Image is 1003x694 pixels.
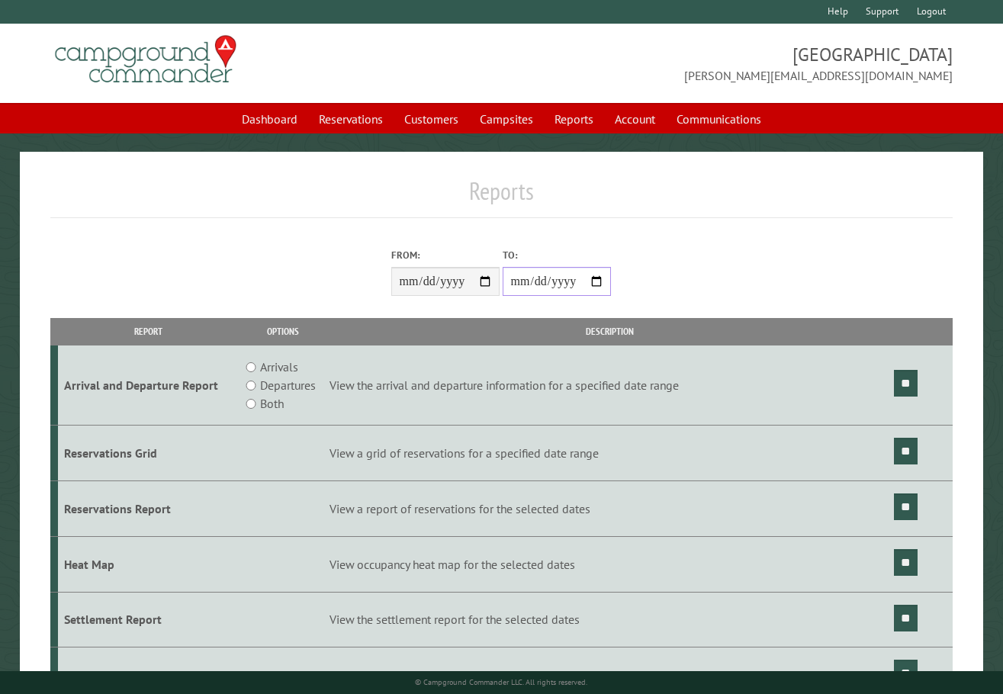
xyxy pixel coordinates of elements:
label: Both [260,394,284,413]
th: Report [58,318,239,345]
a: Reports [545,104,603,133]
label: Arrivals [260,358,298,376]
a: Campsites [471,104,542,133]
h1: Reports [50,176,953,218]
td: Heat Map [58,536,239,592]
a: Customers [395,104,468,133]
td: View the arrival and departure information for a specified date range [327,345,892,426]
label: Departures [260,376,316,394]
td: View a grid of reservations for a specified date range [327,426,892,481]
label: To: [503,248,611,262]
span: [GEOGRAPHIC_DATA] [PERSON_NAME][EMAIL_ADDRESS][DOMAIN_NAME] [502,42,953,85]
a: Account [606,104,664,133]
td: Reservations Report [58,480,239,536]
small: © Campground Commander LLC. All rights reserved. [415,677,587,687]
a: Dashboard [233,104,307,133]
td: View the settlement report for the selected dates [327,592,892,647]
th: Options [239,318,327,345]
a: Reservations [310,104,392,133]
td: Reservations Grid [58,426,239,481]
a: Communications [667,104,770,133]
td: View a report of reservations for the selected dates [327,480,892,536]
th: Description [327,318,892,345]
label: From: [391,248,500,262]
td: Arrival and Departure Report [58,345,239,426]
td: View occupancy heat map for the selected dates [327,536,892,592]
img: Campground Commander [50,30,241,89]
td: Settlement Report [58,592,239,647]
